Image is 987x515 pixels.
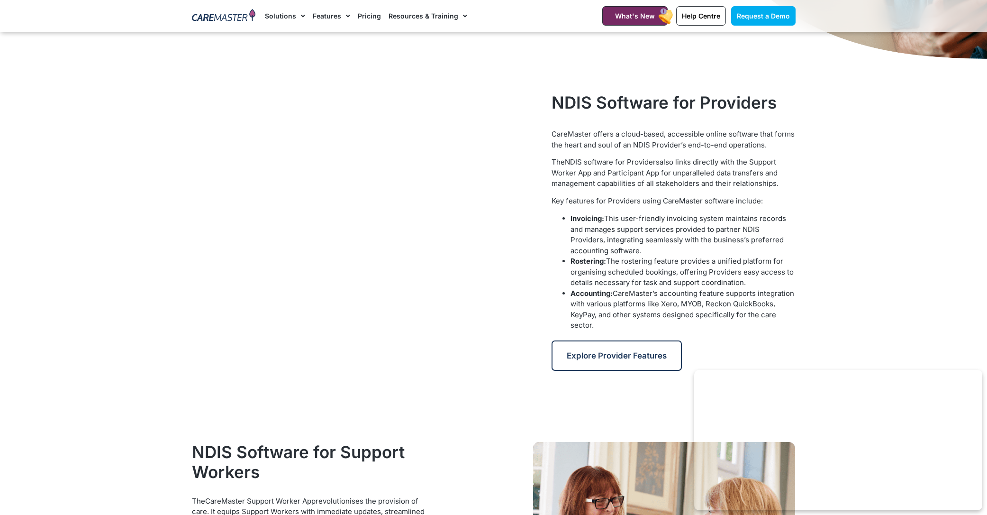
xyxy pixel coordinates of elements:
b: Accounting: [570,289,613,298]
span: Request a Demo [737,12,790,20]
span: What's New [615,12,655,20]
a: Help Centre [676,6,726,26]
span: The [552,157,565,166]
b: Invoicing: [570,214,604,223]
a: Request a Demo [731,6,796,26]
span: Help Centre [682,12,720,20]
iframe: Popup CTA [694,370,982,510]
a: What's New [602,6,668,26]
span: Explore Provider Features [567,351,667,360]
a: NDIS software for Providers [565,157,660,166]
span: The [192,497,205,506]
span: The rostering feature provides a unified platform for organising scheduled bookings, offering Pro... [570,257,794,287]
h2: NDIS Software for Providers [552,92,795,112]
h2: NDIS Software for Support Workers [192,442,435,482]
span: also links directly with the Support Worker App and Participant App for unparalleled data transfe... [552,157,779,188]
b: Rostering: [570,257,606,266]
span: CareMaster’s accounting feature supports integration with various platforms like Xero, MYOB, Reck... [570,289,794,330]
a: CareMaster Support Worker App [205,497,316,506]
span: Key features for Providers using CareMaster software include: [552,196,763,205]
span: CareMaster offers a cloud-based, accessible online software that forms the heart and soul of an N... [552,129,795,149]
a: Explore Provider Features [552,340,682,371]
img: CareMaster Logo [192,9,256,23]
span: This user-friendly invoicing system maintains records and manages support services provided to pa... [570,214,786,255]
